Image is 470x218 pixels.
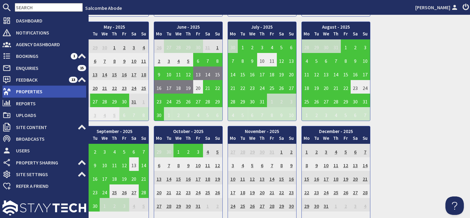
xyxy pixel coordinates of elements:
[100,53,110,67] td: 7
[312,80,321,94] td: 19
[257,53,267,67] td: 10
[173,107,183,121] td: 2
[129,107,139,121] td: 7
[110,80,119,94] td: 22
[173,157,183,171] td: 8
[71,53,78,59] span: 1
[183,80,193,94] td: 19
[2,169,86,179] a: Site Settings
[139,53,149,67] td: 11
[2,87,86,96] a: Properties
[351,135,360,144] th: Sa
[213,39,222,53] td: 1
[247,94,257,107] td: 30
[193,94,203,107] td: 27
[360,135,370,144] th: Su
[341,67,351,80] td: 15
[100,157,110,171] td: 10
[286,67,296,80] td: 20
[139,157,149,171] td: 14
[183,107,193,121] td: 3
[11,134,86,144] span: Broadcasts
[203,67,213,80] td: 14
[193,30,203,39] th: Fr
[286,135,296,144] th: Su
[247,135,257,144] th: We
[277,94,287,107] td: 2
[100,107,110,121] td: 4
[312,144,321,157] td: 2
[11,110,86,120] span: Uploads
[331,94,341,107] td: 28
[277,67,287,80] td: 19
[360,53,370,67] td: 10
[238,80,248,94] td: 22
[277,107,287,121] td: 9
[360,30,370,39] th: Su
[2,99,86,108] a: Reports
[193,80,203,94] td: 20
[247,144,257,157] td: 29
[164,107,174,121] td: 1
[193,53,203,67] td: 6
[247,80,257,94] td: 23
[257,30,267,39] th: Th
[213,144,222,157] td: 5
[267,144,277,157] td: 31
[213,94,222,107] td: 29
[247,30,257,39] th: We
[164,39,174,53] td: 27
[173,94,183,107] td: 25
[247,107,257,121] td: 6
[257,144,267,157] td: 30
[2,63,86,73] a: Enquiries 15
[154,126,222,135] th: October - 2025
[228,80,238,94] td: 21
[302,67,312,80] td: 11
[154,94,164,107] td: 23
[341,94,351,107] td: 29
[312,107,321,121] td: 2
[203,80,213,94] td: 21
[139,67,149,80] td: 18
[331,39,341,53] td: 31
[119,94,129,107] td: 30
[139,135,149,144] th: Su
[154,157,164,171] td: 6
[257,107,267,121] td: 7
[277,53,287,67] td: 12
[228,144,238,157] td: 27
[302,126,370,135] th: December - 2025
[119,135,129,144] th: Fr
[110,107,119,121] td: 5
[341,144,351,157] td: 5
[183,135,193,144] th: Th
[302,39,312,53] td: 28
[154,30,164,39] th: Mo
[90,144,100,157] td: 2
[331,53,341,67] td: 7
[193,107,203,121] td: 4
[267,39,277,53] td: 4
[360,67,370,80] td: 17
[100,144,110,157] td: 3
[257,135,267,144] th: Th
[277,135,287,144] th: Sa
[286,94,296,107] td: 3
[164,53,174,67] td: 3
[173,39,183,53] td: 28
[11,158,78,168] span: Property Sharing
[139,107,149,121] td: 8
[267,94,277,107] td: 1
[312,94,321,107] td: 26
[267,67,277,80] td: 18
[100,94,110,107] td: 28
[80,22,149,31] th: May - 2025
[341,107,351,121] td: 5
[193,135,203,144] th: Fr
[173,53,183,67] td: 4
[11,28,86,38] span: Notifications
[2,134,86,144] a: Broadcasts
[154,107,164,121] td: 30
[312,30,321,39] th: Tu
